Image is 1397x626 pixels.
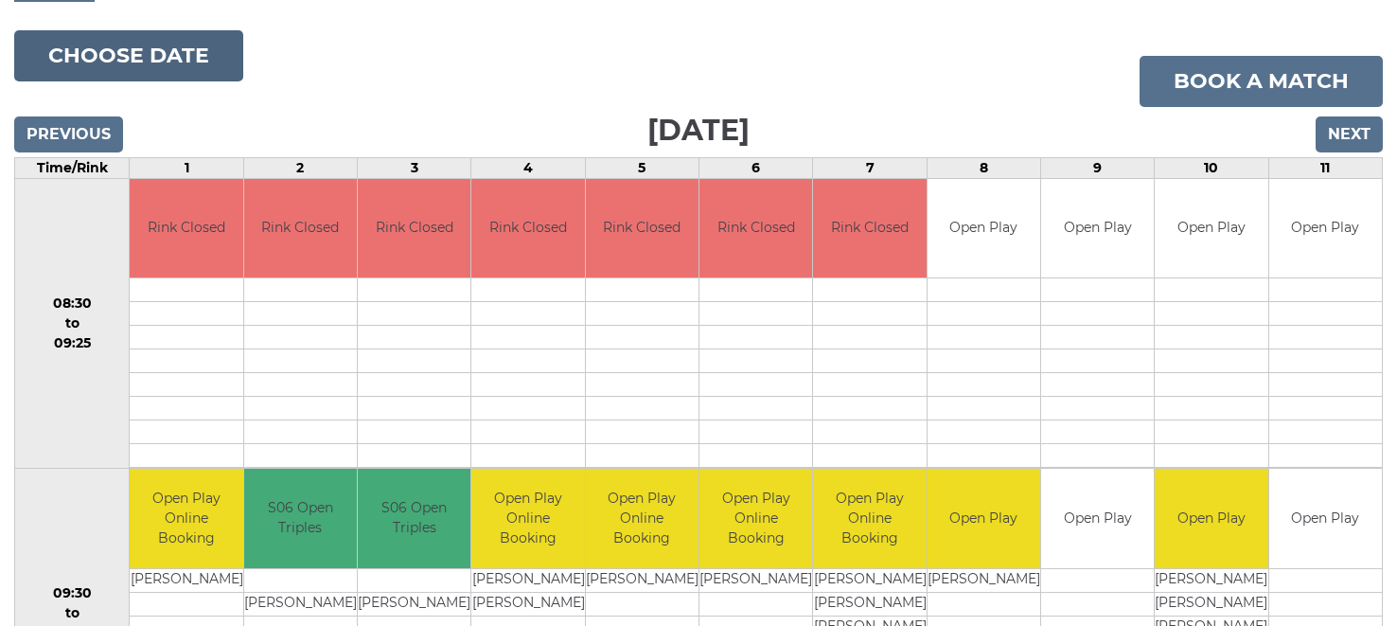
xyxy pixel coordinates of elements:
[244,592,357,616] td: [PERSON_NAME]
[699,179,812,278] td: Rink Closed
[1040,157,1154,178] td: 9
[244,179,357,278] td: Rink Closed
[813,568,926,592] td: [PERSON_NAME]
[471,469,584,568] td: Open Play Online Booking
[14,30,243,81] button: Choose date
[813,157,927,178] td: 7
[927,157,1040,178] td: 8
[471,568,584,592] td: [PERSON_NAME]
[471,157,585,178] td: 4
[358,469,470,568] td: S06 Open Triples
[358,157,471,178] td: 3
[813,469,926,568] td: Open Play Online Booking
[1268,157,1382,178] td: 11
[586,469,698,568] td: Open Play Online Booking
[1269,179,1382,278] td: Open Play
[928,469,1040,568] td: Open Play
[586,568,698,592] td: [PERSON_NAME]
[243,157,357,178] td: 2
[130,469,242,568] td: Open Play Online Booking
[471,592,584,616] td: [PERSON_NAME]
[813,179,926,278] td: Rink Closed
[928,568,1040,592] td: [PERSON_NAME]
[1155,157,1268,178] td: 10
[130,157,243,178] td: 1
[15,178,130,469] td: 08:30 to 09:25
[1269,469,1382,568] td: Open Play
[585,157,698,178] td: 5
[130,179,242,278] td: Rink Closed
[586,179,698,278] td: Rink Closed
[1155,592,1267,616] td: [PERSON_NAME]
[699,157,813,178] td: 6
[1155,568,1267,592] td: [PERSON_NAME]
[15,157,130,178] td: Time/Rink
[130,568,242,592] td: [PERSON_NAME]
[928,179,1040,278] td: Open Play
[14,116,123,152] input: Previous
[471,179,584,278] td: Rink Closed
[1041,179,1154,278] td: Open Play
[358,179,470,278] td: Rink Closed
[699,469,812,568] td: Open Play Online Booking
[244,469,357,568] td: S06 Open Triples
[813,592,926,616] td: [PERSON_NAME]
[1155,179,1267,278] td: Open Play
[1155,469,1267,568] td: Open Play
[1041,469,1154,568] td: Open Play
[358,592,470,616] td: [PERSON_NAME]
[1316,116,1383,152] input: Next
[699,568,812,592] td: [PERSON_NAME]
[1140,56,1383,107] a: Book a match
